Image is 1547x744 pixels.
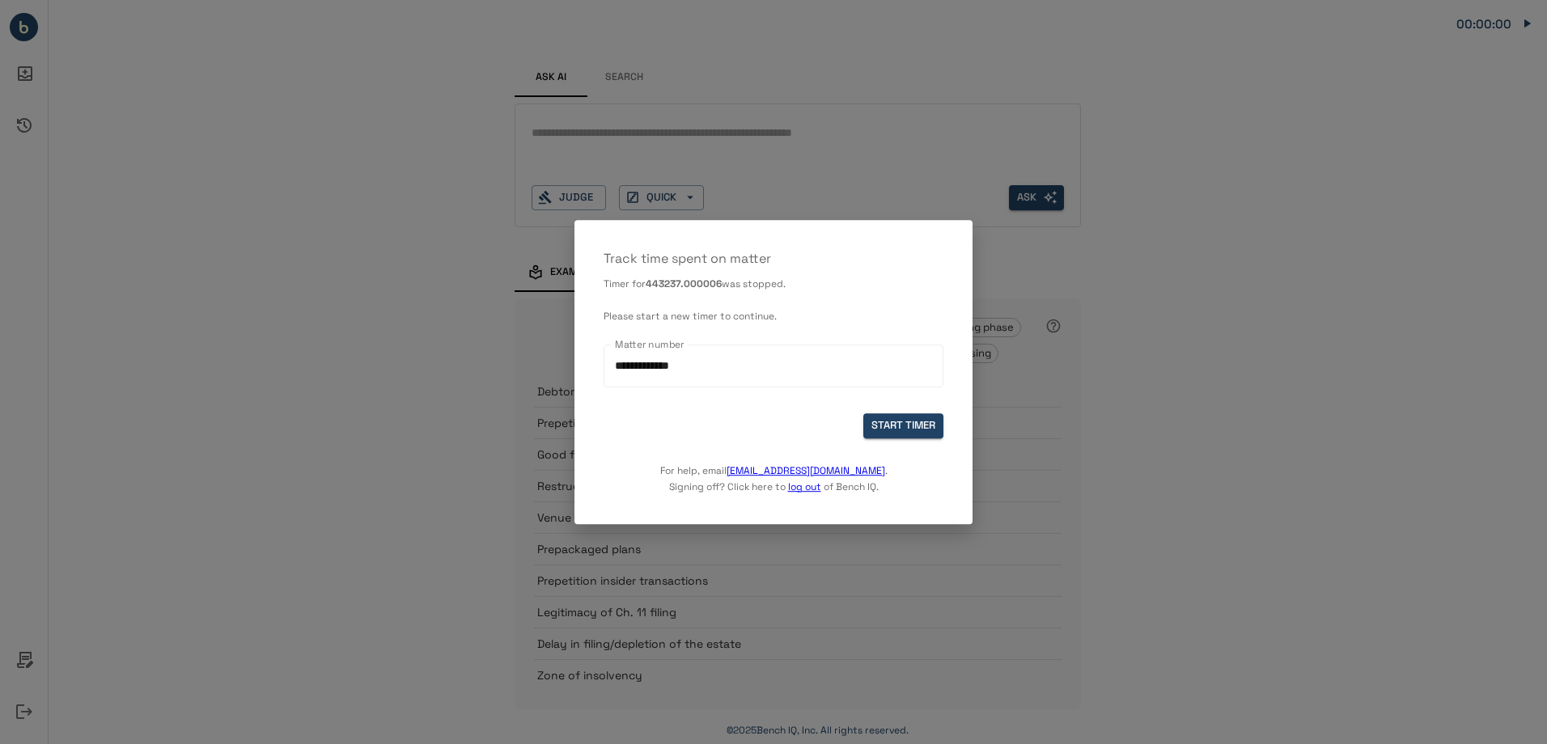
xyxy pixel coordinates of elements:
p: Track time spent on matter [604,249,943,268]
a: log out [788,480,821,493]
b: 443237.000006 [646,277,722,290]
a: [EMAIL_ADDRESS][DOMAIN_NAME] [727,464,885,477]
span: was stopped. [722,277,786,290]
label: Matter number [615,337,684,351]
span: Timer for [604,277,646,290]
span: Please start a new timer to continue. [604,310,777,323]
p: For help, email . Signing off? Click here to of Bench IQ. [660,438,888,495]
button: START TIMER [863,413,943,438]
